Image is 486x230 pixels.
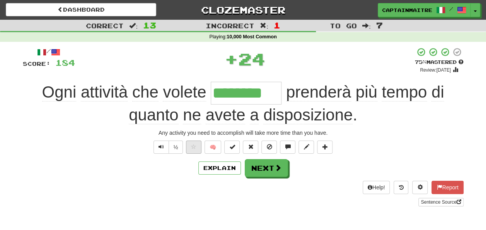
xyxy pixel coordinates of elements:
[143,21,156,30] span: 13
[376,21,383,30] span: 7
[245,159,288,177] button: Next
[274,21,280,30] span: 1
[363,181,390,194] button: Help!
[169,141,183,154] button: ½
[153,141,169,154] button: Play sentence audio (ctl+space)
[23,60,51,67] span: Score:
[243,141,258,154] button: Reset to 0% Mastered (alt+r)
[238,49,265,69] span: 24
[186,141,201,154] button: Favorite sentence (alt+f)
[260,22,268,29] span: :
[129,106,178,124] span: quanto
[382,7,432,14] span: CaptainMaitre
[81,83,128,101] span: attività
[129,22,138,29] span: :
[286,83,351,101] span: prenderà
[42,83,77,101] span: Ogni
[163,83,206,101] span: volete
[198,161,241,175] button: Explain
[224,141,240,154] button: Set this sentence to 100% Mastered (alt+m)
[129,83,444,124] span: .
[449,6,453,12] span: /
[378,3,471,17] a: CaptainMaitre /
[6,3,156,16] a: Dashboard
[356,83,377,101] span: più
[298,141,314,154] button: Edit sentence (alt+d)
[227,34,276,39] strong: 10,000 Most Common
[394,181,408,194] button: Round history (alt+y)
[431,181,463,194] button: Report
[183,106,201,124] span: ne
[280,141,295,154] button: Discuss sentence (alt+u)
[206,106,246,124] span: avete
[132,83,159,101] span: che
[205,141,221,154] button: 🧠
[23,47,75,57] div: /
[420,67,451,73] small: Review: [DATE]
[86,22,124,29] span: Correct
[362,22,371,29] span: :
[152,141,183,154] div: Text-to-speech controls
[23,129,464,137] div: Any activity you need to accomplish will take more time than you have.
[330,22,357,29] span: To go
[261,141,277,154] button: Ignore sentence (alt+i)
[168,3,318,17] a: Clozemaster
[418,198,463,206] a: Sentence Source
[250,106,259,124] span: a
[415,59,426,65] span: 75 %
[225,47,238,70] span: +
[206,22,254,29] span: Incorrect
[317,141,333,154] button: Add to collection (alt+a)
[263,106,353,124] span: disposizione
[382,83,427,101] span: tempo
[415,59,464,66] div: Mastered
[55,58,75,67] span: 184
[431,83,444,101] span: di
